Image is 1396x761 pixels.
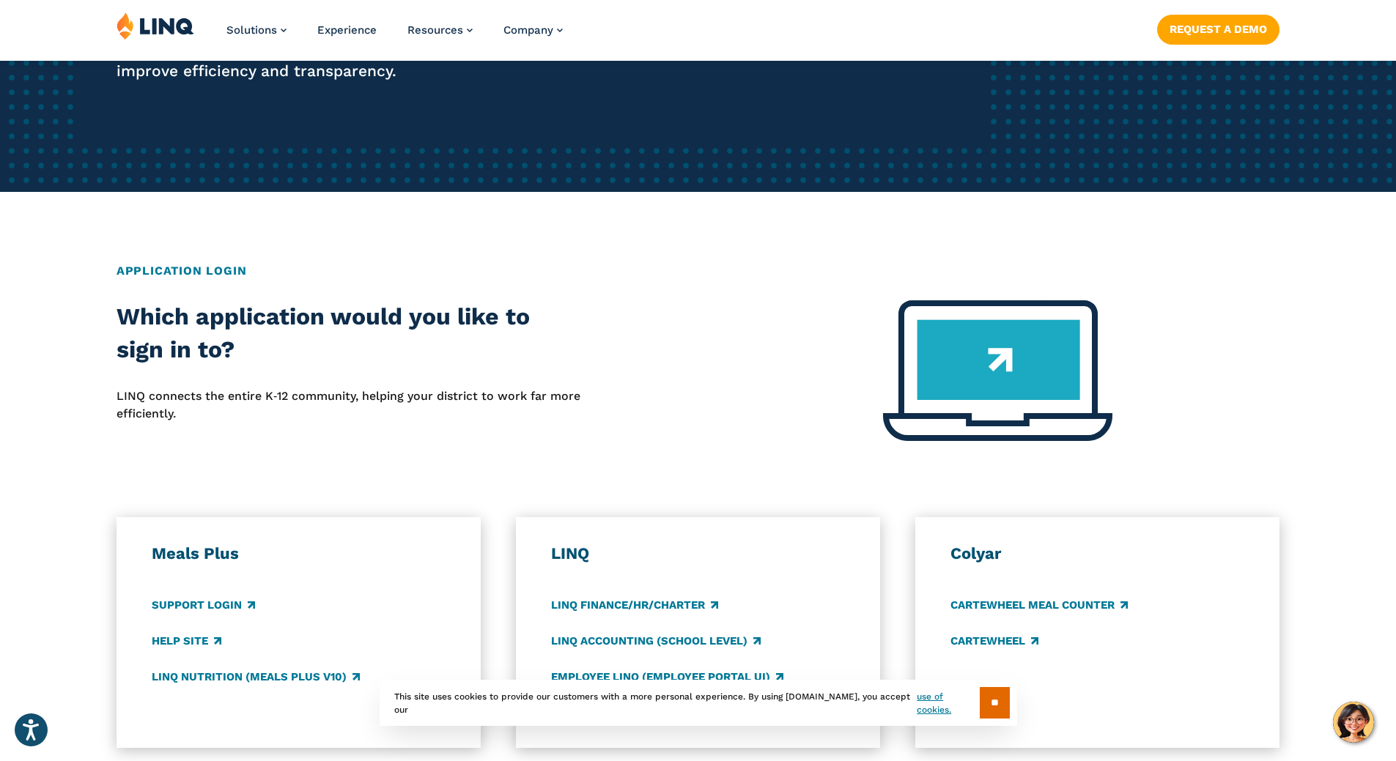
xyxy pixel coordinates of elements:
div: This site uses cookies to provide our customers with a more personal experience. By using [DOMAIN... [380,680,1017,726]
span: Resources [407,23,463,37]
a: Support Login [152,597,255,613]
a: LINQ Nutrition (Meals Plus v10) [152,669,360,685]
a: CARTEWHEEL Meal Counter [950,597,1128,613]
a: Request a Demo [1157,15,1279,44]
a: Help Site [152,633,221,649]
nav: Button Navigation [1157,12,1279,44]
a: Employee LINQ (Employee Portal UI) [551,669,783,685]
button: Hello, have a question? Let’s chat. [1333,702,1374,743]
a: Company [503,23,563,37]
a: Experience [317,23,377,37]
h2: Which application would you like to sign in to? [117,300,581,367]
img: LINQ | K‑12 Software [117,12,194,40]
h2: Application Login [117,262,1279,280]
a: Solutions [226,23,287,37]
span: Solutions [226,23,277,37]
a: Resources [407,23,473,37]
h3: LINQ [551,543,846,564]
h3: Colyar [950,543,1245,564]
span: Company [503,23,553,37]
a: LINQ Finance/HR/Charter [551,597,718,613]
a: use of cookies. [917,690,979,716]
a: CARTEWHEEL [950,633,1038,649]
nav: Primary Navigation [226,12,563,60]
h3: Meals Plus [152,543,446,564]
a: LINQ Accounting (school level) [551,633,761,649]
p: LINQ connects the entire K‑12 community, helping your district to work far more efficiently. [117,387,581,423]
